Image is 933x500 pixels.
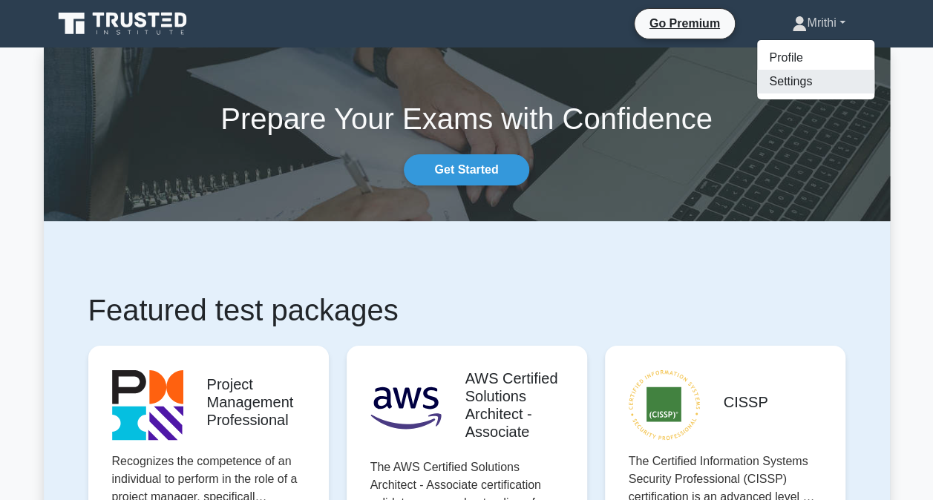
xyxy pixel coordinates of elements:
[756,8,880,38] a: Mrithi
[44,101,890,136] h1: Prepare Your Exams with Confidence
[404,154,528,185] a: Get Started
[757,70,874,93] a: Settings
[756,39,875,100] ul: Mrithi
[641,14,729,33] a: Go Premium
[88,292,845,328] h1: Featured test packages
[757,46,874,70] a: Profile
